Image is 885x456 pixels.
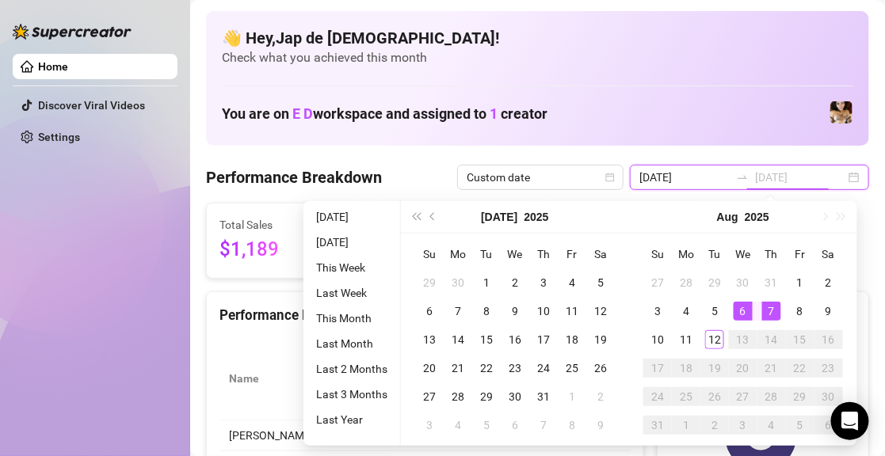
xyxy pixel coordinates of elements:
input: End date [755,169,845,186]
td: 2025-09-06 [814,411,843,439]
td: 2025-08-17 [643,354,672,382]
span: Custom date [467,165,614,189]
th: Sa [586,240,615,268]
div: Open Intercom Messenger [831,402,869,440]
th: Name [219,337,330,420]
div: 2 [819,273,838,292]
div: 14 [762,330,781,349]
div: 1 [791,273,810,292]
div: 6 [819,416,838,435]
div: 31 [648,416,667,435]
div: 9 [591,416,610,435]
button: Choose a month [481,201,517,233]
td: 2025-07-23 [501,354,529,382]
td: 2025-08-16 [814,325,843,354]
div: 27 [734,387,753,406]
th: Fr [786,240,814,268]
div: 3 [734,416,753,435]
div: 6 [420,302,439,321]
td: 2025-07-30 [729,268,757,297]
th: We [501,240,529,268]
td: 2025-08-06 [729,297,757,325]
td: 2025-08-27 [729,382,757,411]
td: 2025-08-08 [786,297,814,325]
div: 16 [505,330,525,349]
div: 18 [677,359,696,378]
td: 2025-07-12 [586,297,615,325]
div: 11 [563,302,582,321]
td: 2025-08-03 [415,411,444,439]
div: 9 [819,302,838,321]
td: 2025-08-10 [643,325,672,354]
th: Su [643,240,672,268]
div: 6 [734,302,753,321]
button: Previous month (PageUp) [425,201,442,233]
div: 8 [791,302,810,321]
td: 2025-08-26 [700,382,729,411]
td: 2025-07-25 [558,354,586,382]
div: 23 [505,359,525,378]
td: 2025-07-08 [472,297,501,325]
div: 3 [534,273,553,292]
td: 2025-08-07 [757,297,786,325]
li: Last Year [310,410,394,429]
th: Th [529,240,558,268]
td: 2025-06-29 [415,268,444,297]
span: E D [292,105,313,122]
td: 2025-07-21 [444,354,472,382]
h4: 👋 Hey, Jap de [DEMOGRAPHIC_DATA] ! [222,27,853,49]
div: 4 [448,416,467,435]
div: 2 [591,387,610,406]
button: Choose a month [717,201,738,233]
span: $1,189 [219,235,349,265]
li: [DATE] [310,207,394,226]
button: Last year (Control + left) [407,201,425,233]
div: 8 [477,302,496,321]
td: 2025-07-04 [558,268,586,297]
td: 2025-07-09 [501,297,529,325]
div: 1 [477,273,496,292]
span: Name [229,370,308,387]
td: 2025-08-15 [786,325,814,354]
div: 13 [420,330,439,349]
td: 2025-07-20 [415,354,444,382]
td: 2025-08-22 [786,354,814,382]
div: 2 [705,416,724,435]
div: 19 [591,330,610,349]
div: 17 [648,359,667,378]
td: 2025-09-04 [757,411,786,439]
td: 2025-07-07 [444,297,472,325]
td: 2025-08-01 [558,382,586,411]
div: 5 [791,416,810,435]
th: Fr [558,240,586,268]
div: 20 [734,359,753,378]
th: Sa [814,240,843,268]
a: Home [38,60,68,73]
div: 8 [563,416,582,435]
button: Choose a year [525,201,549,233]
td: 2025-07-18 [558,325,586,354]
td: 2025-08-28 [757,382,786,411]
td: 2025-07-06 [415,297,444,325]
div: 26 [591,359,610,378]
input: Start date [639,169,730,186]
div: 3 [420,416,439,435]
div: 24 [534,359,553,378]
td: 2025-08-30 [814,382,843,411]
td: 2025-08-04 [672,297,700,325]
li: Last Month [310,334,394,353]
td: 2025-07-03 [529,268,558,297]
div: 27 [648,273,667,292]
div: 1 [563,387,582,406]
div: 7 [534,416,553,435]
div: 27 [420,387,439,406]
button: Choose a year [745,201,769,233]
td: 2025-08-08 [558,411,586,439]
div: 29 [705,273,724,292]
td: 2025-09-03 [729,411,757,439]
div: 5 [591,273,610,292]
td: 2025-07-19 [586,325,615,354]
span: calendar [605,173,615,182]
td: 2025-08-20 [729,354,757,382]
td: 2025-08-18 [672,354,700,382]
